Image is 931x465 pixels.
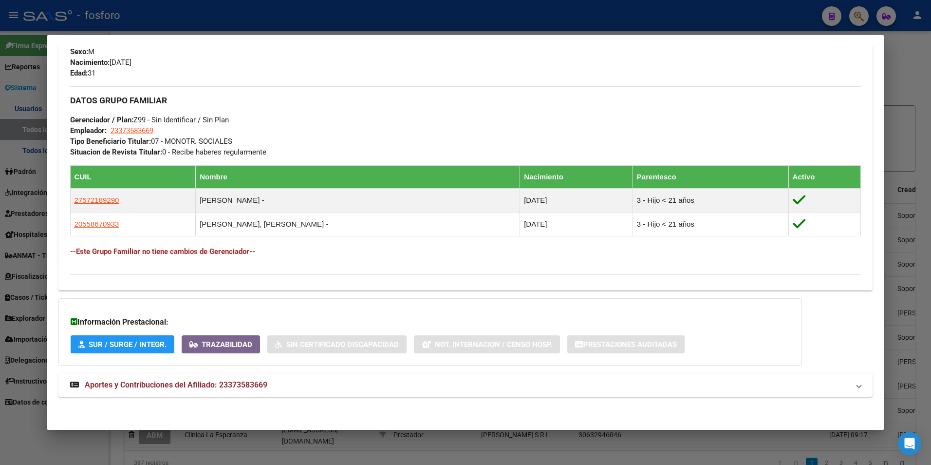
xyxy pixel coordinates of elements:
th: Nacimiento [520,165,633,188]
h4: --Este Grupo Familiar no tiene cambios de Gerenciador-- [70,246,861,257]
strong: Nacimiento: [70,58,110,67]
td: [PERSON_NAME], [PERSON_NAME] - [196,212,520,236]
span: Trazabilidad [202,340,252,349]
span: Aportes y Contribuciones del Afiliado: 23373583669 [85,380,267,389]
button: SUR / SURGE / INTEGR. [71,335,174,353]
td: [PERSON_NAME] - [196,188,520,212]
td: 3 - Hijo < 21 años [633,188,788,212]
button: Prestaciones Auditadas [567,335,685,353]
span: M [70,47,94,56]
button: Sin Certificado Discapacidad [267,335,407,353]
h3: DATOS GRUPO FAMILIAR [70,95,861,106]
span: SUR / SURGE / INTEGR. [89,340,167,349]
th: Activo [788,165,861,188]
span: Sin Certificado Discapacidad [286,340,399,349]
span: Not. Internacion / Censo Hosp. [435,340,552,349]
th: Nombre [196,165,520,188]
span: [DATE] [70,58,131,67]
span: 20558670933 [74,220,119,228]
span: 07 - MONOTR. SOCIALES [70,137,232,146]
strong: Tipo Beneficiario Titular: [70,137,151,146]
strong: Empleador: [70,126,107,135]
span: Z99 - Sin Identificar / Sin Plan [70,116,229,124]
span: 27572189290 [74,196,119,204]
span: 0 - Recibe haberes regularmente [70,148,266,156]
button: Trazabilidad [182,335,260,353]
button: Not. Internacion / Censo Hosp. [414,335,560,353]
span: 31 [70,69,95,77]
strong: Sexo: [70,47,88,56]
strong: Gerenciador / Plan: [70,116,133,124]
td: [DATE] [520,188,633,212]
strong: Situacion de Revista Titular: [70,148,162,156]
td: 3 - Hijo < 21 años [633,212,788,236]
td: [DATE] [520,212,633,236]
th: CUIL [70,165,196,188]
mat-expansion-panel-header: Aportes y Contribuciones del Afiliado: 23373583669 [58,373,873,397]
strong: Edad: [70,69,88,77]
h3: Información Prestacional: [71,316,790,328]
div: Open Intercom Messenger [898,432,921,455]
span: Prestaciones Auditadas [583,340,677,349]
th: Parentesco [633,165,788,188]
span: 23373583669 [111,126,153,135]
